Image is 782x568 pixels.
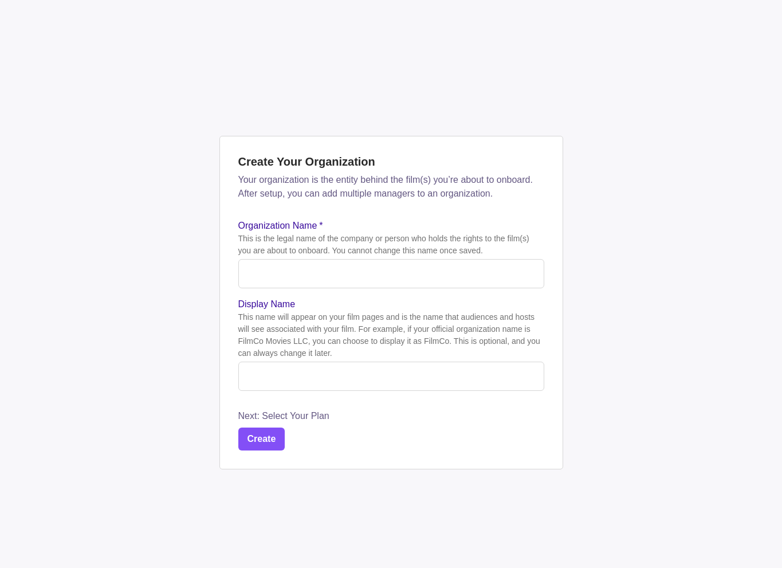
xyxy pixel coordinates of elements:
[238,428,285,451] button: Create
[238,219,537,233] label: Organization Name
[238,297,537,311] label: Display Name
[238,173,544,201] p: Your organization is the entity behind the film(s) you’re about to onboard. After setup, you can ...
[238,409,544,423] p: Next: Select Your Plan
[238,233,544,257] div: This is the legal name of the company or person who holds the rights to the film(s) you are about...
[238,155,544,169] h2: Create Your Organization
[238,311,544,359] div: This name will appear on your film pages and is the name that audiences and hosts will see associ...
